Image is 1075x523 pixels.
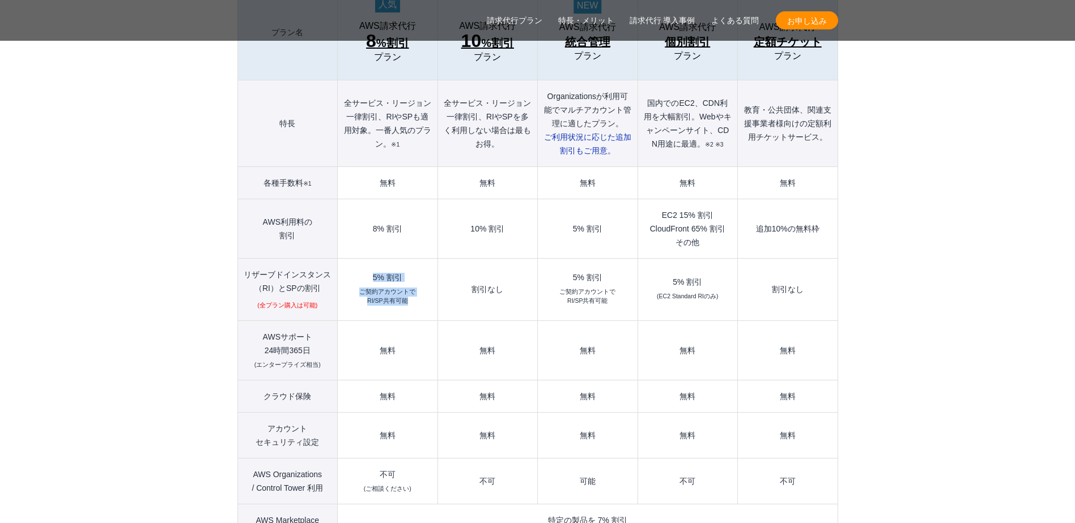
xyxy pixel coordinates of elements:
span: AWS請求代行 [659,22,716,32]
span: ご利用状況に応じた [544,132,631,155]
td: 10% 割引 [437,199,537,259]
td: 無料 [538,412,638,458]
a: 請求代行プラン [487,15,542,27]
a: AWS請求代行 個別割引プラン [644,22,732,61]
td: 無料 [437,412,537,458]
a: AWS請求代行 定額チケットプラン [743,22,831,61]
td: 無料 [638,412,737,458]
div: 5% 割引 [543,273,631,281]
th: リザーブドインスタンス （RI）とSPの割引 [237,259,338,321]
td: 無料 [437,380,537,412]
span: プラン [674,51,701,61]
div: 5% 割引 [644,278,732,286]
a: よくある質問 [711,15,759,27]
td: 無料 [638,320,737,380]
th: クラウド保険 [237,380,338,412]
td: 不可 [338,458,437,504]
td: 割引なし [437,259,537,321]
td: 無料 [738,380,838,412]
td: 無料 [738,167,838,199]
a: AWS請求代行 10%割引プラン [444,21,532,62]
span: お申し込み [776,15,838,27]
span: プラン [574,51,601,61]
span: 10 [461,31,482,51]
span: 8 [366,31,376,51]
th: アカウント セキュリティ設定 [237,412,338,458]
td: 割引なし [738,259,838,321]
td: 無料 [538,380,638,412]
th: 教育・公共団体、関連支援事業者様向けの定額利用チケットサービス。 [738,80,838,167]
td: 無料 [538,167,638,199]
span: 個別割引 [665,33,710,51]
td: 追加10%の無料枠 [738,199,838,259]
th: AWS Organizations / Control Tower 利用 [237,458,338,504]
small: (EC2 Standard RIのみ) [657,292,718,301]
td: 可能 [538,458,638,504]
div: 5% 割引 [343,273,431,281]
td: 無料 [638,380,737,412]
th: 特長 [237,80,338,167]
th: Organizationsが利用可能でマルチアカウント管理に適したプラン。 [538,80,638,167]
td: 不可 [738,458,838,504]
span: プラン [474,52,501,62]
span: 定額チケット [754,33,822,51]
span: 統合管理 [565,33,610,51]
th: 全サービス・リージョン一律割引、RIやSPも適用対象。一番人気のプラン。 [338,80,437,167]
td: 5% 割引 [538,199,638,259]
a: AWS請求代行 8%割引 プラン [343,21,431,62]
td: 無料 [437,320,537,380]
th: 全サービス・リージョン一律割引、RIやSPを多く利用しない場合は最もお得。 [437,80,537,167]
small: (エンタープライズ相当) [254,361,321,368]
td: 無料 [638,167,737,199]
td: 無料 [738,320,838,380]
a: お申し込み [776,11,838,29]
th: 国内でのEC2、CDN利用を大幅割引。Webやキャンペーンサイト、CDN用途に最適。 [638,80,737,167]
th: AWSサポート 24時間365日 [237,320,338,380]
span: プラン [774,51,801,61]
small: ※2 ※3 [705,141,724,148]
td: 8% 割引 [338,199,437,259]
span: %割引 [366,32,409,52]
small: ※1 [303,180,312,187]
td: 無料 [338,167,437,199]
td: EC2 15% 割引 CloudFront 65% 割引 その他 [638,199,737,259]
span: AWS請求代行 [559,22,616,32]
a: AWS請求代行 統合管理プラン [543,22,631,61]
small: (ご相談ください) [364,485,411,492]
a: 請求代行 導入事例 [630,15,695,27]
td: 無料 [338,380,437,412]
th: 各種手数料 [237,167,338,199]
span: AWS請求代行 [459,21,516,31]
span: AWS請求代行 [359,21,416,31]
td: 無料 [338,412,437,458]
small: ご契約アカウントで RI/SP共有可能 [359,288,415,306]
span: AWS請求代行 [759,22,816,32]
small: ご契約アカウントで RI/SP共有可能 [559,288,615,306]
td: 不可 [638,458,737,504]
td: 不可 [437,458,537,504]
td: 無料 [538,320,638,380]
td: 無料 [437,167,537,199]
td: 無料 [338,320,437,380]
td: 無料 [738,412,838,458]
span: プラン [374,52,401,62]
small: (全プラン購入は可能) [257,301,317,310]
a: 特長・メリット [558,15,614,27]
th: AWS利用料の 割引 [237,199,338,259]
span: %割引 [461,32,514,52]
small: ※1 [391,141,400,148]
